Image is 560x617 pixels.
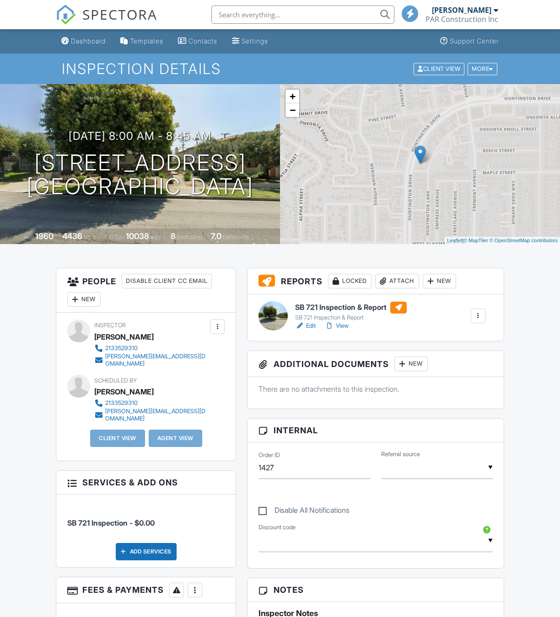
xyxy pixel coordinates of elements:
div: Client View [414,63,464,75]
img: The Best Home Inspection Software - Spectora [56,5,76,25]
h3: Notes [248,578,503,602]
a: Templates [117,33,167,50]
label: Referral source [381,450,420,458]
div: Settings [242,37,268,45]
div: Templates [130,37,163,45]
div: Attach [375,274,419,288]
span: sq.ft. [151,234,162,240]
div: New [423,274,456,288]
li: Service: SB 721 Inspection [67,501,225,535]
span: SB 721 Inspection - $0.00 [67,518,155,527]
div: [PERSON_NAME] [94,330,154,344]
a: 2133529310 [94,399,208,408]
a: Zoom in [285,90,299,103]
input: Search everything... [211,5,394,24]
div: 4436 [62,231,82,241]
div: More [468,63,497,75]
a: SPECTORA [56,12,157,32]
div: Add Services [116,543,177,560]
div: Support Center [450,37,499,45]
div: 2133529310 [105,399,138,407]
p: There are no attachments to this inspection. [258,384,492,394]
div: 7.0 [211,231,221,241]
span: bathrooms [223,234,249,240]
div: 2133529310 [105,345,138,352]
h1: Inspection Details [62,61,498,77]
a: Contacts [174,33,221,50]
div: 8 [171,231,176,241]
div: [PERSON_NAME][EMAIL_ADDRESS][DOMAIN_NAME] [105,408,208,422]
label: Disable All Notifications [258,506,350,517]
a: Leaflet [447,238,462,243]
h3: Reports [248,268,503,294]
a: © MapTiler [463,238,488,243]
a: Edit [295,321,316,330]
div: | [445,237,560,245]
div: PAR Construction Inc [425,15,498,24]
div: 10038 [126,231,149,241]
div: [PERSON_NAME][EMAIL_ADDRESS][DOMAIN_NAME] [105,353,208,367]
div: Locked [328,274,372,288]
a: Settings [228,33,272,50]
a: Support Center [436,33,502,50]
h3: People [56,268,236,313]
h3: [DATE] 8:00 am - 8:45 am [69,130,211,142]
h3: Fees & Payments [56,577,236,603]
div: New [394,356,428,371]
a: [PERSON_NAME][EMAIL_ADDRESS][DOMAIN_NAME] [94,353,208,367]
a: Client View [413,65,467,72]
a: SB 721 Inspection & Report SB 721 Inspection & Report [295,302,407,322]
div: New [67,292,101,307]
span: sq. ft. [84,234,97,240]
div: [PERSON_NAME] [432,5,491,15]
a: Dashboard [58,33,109,50]
h6: SB 721 Inspection & Report [295,302,407,314]
h1: [STREET_ADDRESS] [GEOGRAPHIC_DATA] [27,151,253,199]
a: [PERSON_NAME][EMAIL_ADDRESS][DOMAIN_NAME] [94,408,208,422]
span: Inspector [94,322,126,329]
span: SPECTORA [82,5,157,24]
div: Disable Client CC Email [122,274,212,288]
a: 2133529310 [94,344,208,353]
a: View [325,321,349,330]
span: Built [24,234,34,240]
div: Dashboard [71,37,106,45]
h3: Internal [248,419,503,442]
span: Scheduled By [94,377,137,384]
a: Zoom out [285,103,299,117]
div: Contacts [188,37,217,45]
span: Lot Size [105,234,124,240]
label: Order ID [258,451,280,459]
h3: Services & Add ons [56,471,236,495]
div: SB 721 Inspection & Report [295,314,407,321]
label: Discount code [258,523,296,532]
a: © OpenStreetMap contributors [490,238,558,243]
h3: Additional Documents [248,351,503,377]
div: 1960 [35,231,54,241]
div: [PERSON_NAME] [94,385,154,399]
span: bedrooms [177,234,202,240]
